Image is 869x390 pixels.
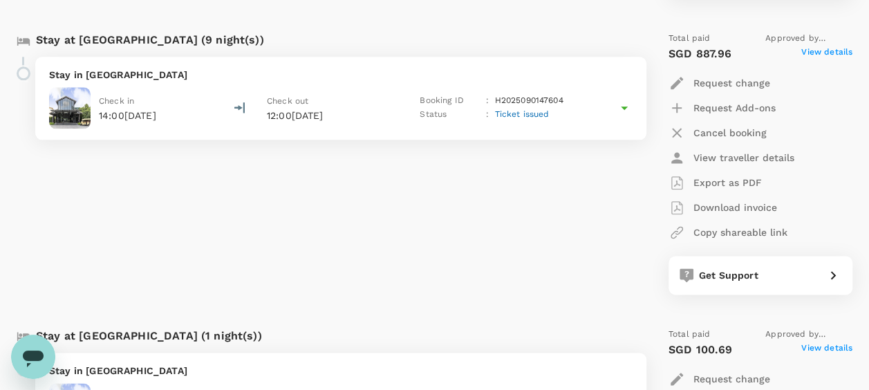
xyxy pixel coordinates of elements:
span: Total paid [669,328,711,342]
img: Theatre Residence [49,87,91,129]
button: Download invoice [669,195,777,220]
button: Request change [669,71,770,95]
p: Stay in [GEOGRAPHIC_DATA] [49,68,633,82]
span: Get Support [699,270,758,281]
p: SGD 100.69 [669,342,733,358]
iframe: Button to launch messaging window [11,335,55,379]
span: Check in [99,96,134,106]
span: Ticket issued [494,109,549,119]
button: Export as PDF [669,170,762,195]
span: View details [801,46,852,62]
p: SGD 887.96 [669,46,732,62]
span: View details [801,342,852,358]
p: Cancel booking [693,126,767,140]
p: : [486,108,489,122]
p: Status [420,108,480,122]
p: Stay at [GEOGRAPHIC_DATA] (1 night(s)) [36,328,262,344]
p: View traveller details [693,151,794,165]
p: : [486,94,489,108]
p: Request change [693,76,770,90]
p: Stay at [GEOGRAPHIC_DATA] (9 night(s)) [36,32,264,48]
p: H2025090147604 [494,94,563,108]
p: Request change [693,372,770,386]
p: Request Add-ons [693,101,776,115]
span: Total paid [669,32,711,46]
span: Approved by [765,32,852,46]
p: 12:00[DATE] [267,109,398,122]
span: Check out [267,96,308,106]
p: Export as PDF [693,176,762,189]
p: Download invoice [693,201,777,214]
p: 14:00[DATE] [99,109,156,122]
button: View traveller details [669,145,794,170]
button: Copy shareable link [669,220,787,245]
button: Cancel booking [669,120,767,145]
span: Approved by [765,328,852,342]
p: Copy shareable link [693,225,787,239]
button: Request Add-ons [669,95,776,120]
p: Booking ID [420,94,480,108]
p: Stay in [GEOGRAPHIC_DATA] [49,364,633,378]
